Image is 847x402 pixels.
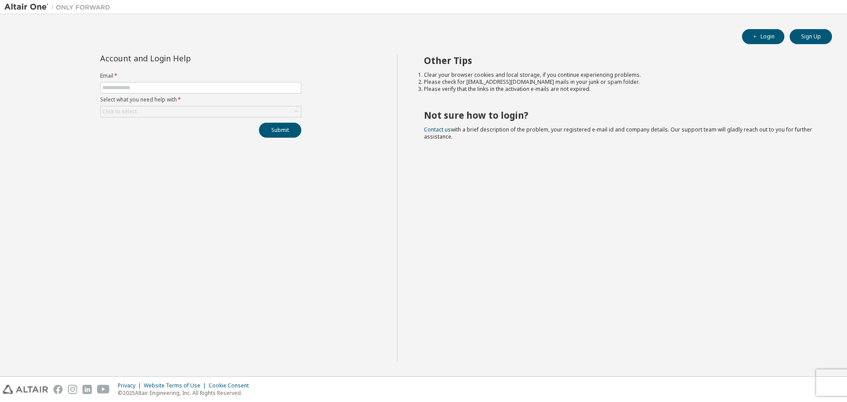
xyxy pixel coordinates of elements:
button: Sign Up [790,29,832,44]
li: Please check for [EMAIL_ADDRESS][DOMAIN_NAME] mails in your junk or spam folder. [424,79,817,86]
h2: Not sure how to login? [424,109,817,121]
div: Account and Login Help [100,55,261,62]
img: facebook.svg [53,385,63,394]
a: Contact us [424,126,451,133]
li: Clear your browser cookies and local storage, if you continue experiencing problems. [424,71,817,79]
h2: Other Tips [424,55,817,66]
div: Click to select [102,108,137,115]
img: youtube.svg [97,385,110,394]
span: with a brief description of the problem, your registered e-mail id and company details. Our suppo... [424,126,812,140]
li: Please verify that the links in the activation e-mails are not expired. [424,86,817,93]
div: Website Terms of Use [144,382,209,389]
label: Email [100,72,301,79]
img: altair_logo.svg [3,385,48,394]
div: Privacy [118,382,144,389]
img: linkedin.svg [82,385,92,394]
button: Login [742,29,784,44]
img: instagram.svg [68,385,77,394]
button: Submit [259,123,301,138]
label: Select what you need help with [100,96,301,103]
p: © 2025 Altair Engineering, Inc. All Rights Reserved. [118,389,254,397]
div: Cookie Consent [209,382,254,389]
img: Altair One [4,3,115,11]
div: Click to select [101,106,301,117]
